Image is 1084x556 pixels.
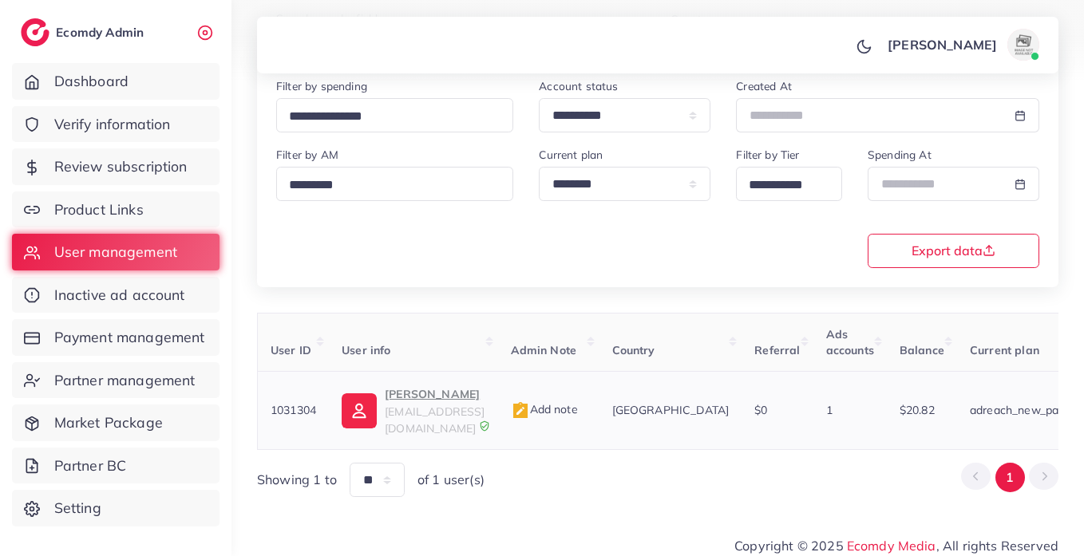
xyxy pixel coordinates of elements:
[342,384,485,436] a: [PERSON_NAME][EMAIL_ADDRESS][DOMAIN_NAME]
[511,401,530,420] img: admin_note.cdd0b510.svg
[257,471,337,489] span: Showing 1 to
[54,455,127,476] span: Partner BC
[539,147,603,163] label: Current plan
[12,234,220,270] a: User management
[888,35,997,54] p: [PERSON_NAME]
[868,234,1039,268] button: Export data
[754,403,767,417] span: $0
[479,420,490,432] img: 9CAL8B2pu8EFxCJHYAAAAldEVYdGRhdGU6Y3JlYXRlADIwMjItMTItMDlUMDQ6NTg6MzkrMDA6MDBXSlgLAAAAJXRFWHRkYXR...
[54,370,196,391] span: Partner management
[54,242,177,262] span: User management
[12,362,220,399] a: Partner management
[879,29,1046,61] a: [PERSON_NAME]avatar
[342,393,377,428] img: ic-user-info.36bf1079.svg
[900,343,944,357] span: Balance
[995,463,1025,492] button: Go to page 1
[826,403,833,417] span: 1
[912,244,995,257] span: Export data
[271,403,316,417] span: 1031304
[283,173,493,198] input: Search for option
[12,404,220,441] a: Market Package
[826,327,874,357] span: Ads accounts
[385,404,485,435] span: [EMAIL_ADDRESS][DOMAIN_NAME]
[54,114,171,135] span: Verify information
[12,319,220,356] a: Payment management
[271,343,311,357] span: User ID
[734,536,1058,555] span: Copyright © 2025
[736,167,842,201] div: Search for option
[54,156,188,177] span: Review subscription
[385,384,485,404] p: [PERSON_NAME]
[1007,29,1039,61] img: avatar
[276,98,513,132] div: Search for option
[283,104,493,129] input: Search for option
[612,343,655,357] span: Country
[511,402,578,416] span: Add note
[12,191,220,228] a: Product Links
[868,147,932,163] label: Spending At
[54,199,144,220] span: Product Links
[736,78,792,94] label: Created At
[12,148,220,185] a: Review subscription
[12,63,220,100] a: Dashboard
[417,471,485,489] span: of 1 user(s)
[847,538,936,554] a: Ecomdy Media
[12,106,220,143] a: Verify information
[12,448,220,484] a: Partner BC
[276,78,367,94] label: Filter by spending
[21,18,148,46] a: logoEcomdy Admin
[743,173,821,198] input: Search for option
[54,285,185,306] span: Inactive ad account
[970,343,1039,357] span: Current plan
[961,463,1058,492] ul: Pagination
[936,536,1058,555] span: , All rights Reserved
[539,78,618,94] label: Account status
[21,18,49,46] img: logo
[511,343,577,357] span: Admin Note
[54,412,163,433] span: Market Package
[736,147,799,163] label: Filter by Tier
[56,25,148,40] h2: Ecomdy Admin
[342,343,390,357] span: User info
[54,71,129,92] span: Dashboard
[12,490,220,526] a: Setting
[754,343,800,357] span: Referral
[276,167,513,201] div: Search for option
[12,277,220,313] a: Inactive ad account
[54,327,205,348] span: Payment management
[276,147,338,163] label: Filter by AM
[612,403,730,417] span: [GEOGRAPHIC_DATA]
[54,498,101,519] span: Setting
[900,403,935,417] span: $20.82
